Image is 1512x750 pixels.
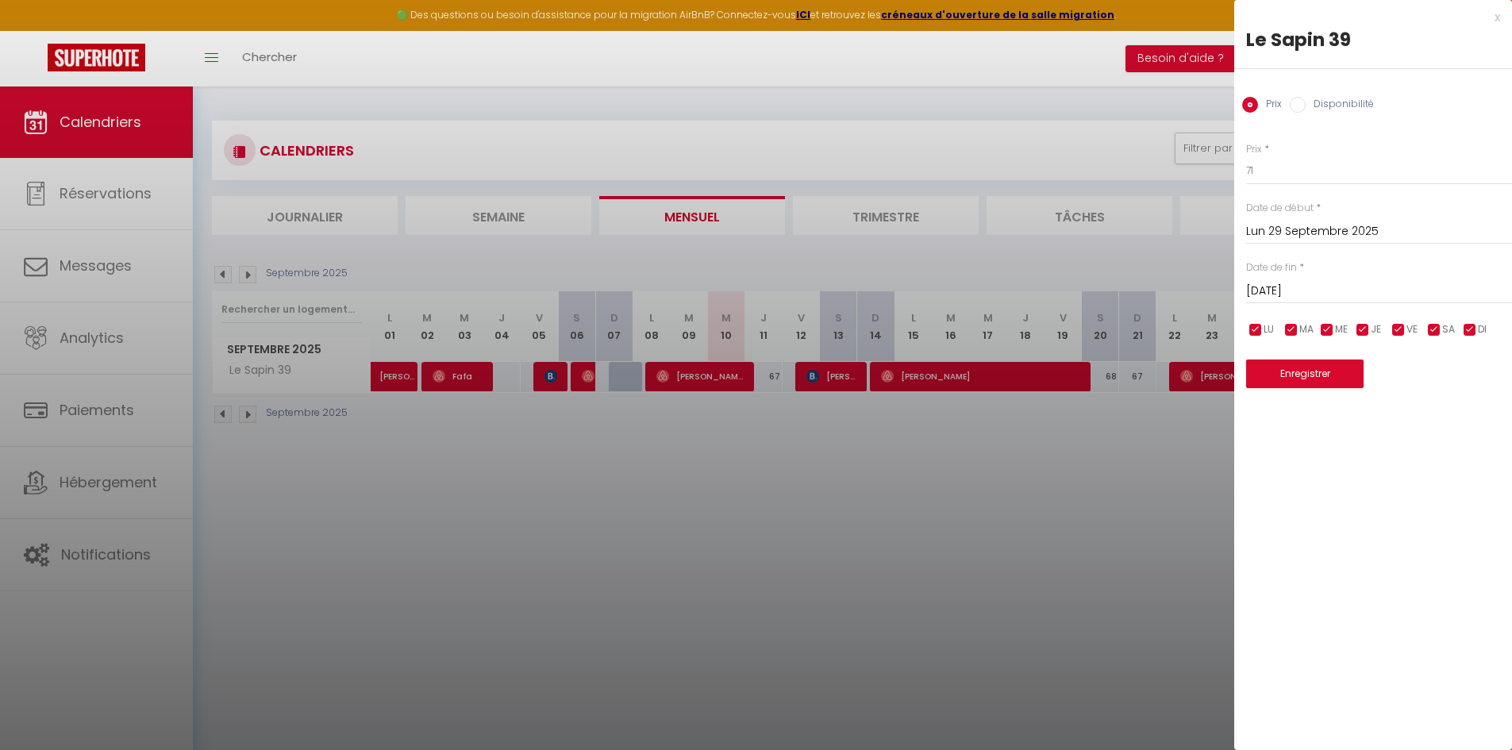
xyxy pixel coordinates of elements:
span: DI [1478,322,1487,337]
span: MA [1299,322,1314,337]
label: Disponibilité [1306,97,1374,114]
label: Prix [1246,142,1262,157]
span: JE [1371,322,1381,337]
span: VE [1406,322,1418,337]
label: Prix [1258,97,1282,114]
span: LU [1264,322,1274,337]
div: Le Sapin 39 [1246,27,1500,52]
span: ME [1335,322,1348,337]
label: Date de début [1246,201,1314,216]
button: Enregistrer [1246,360,1364,388]
div: x [1234,8,1500,27]
span: SA [1442,322,1455,337]
button: Ouvrir le widget de chat LiveChat [13,6,60,54]
label: Date de fin [1246,260,1297,275]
